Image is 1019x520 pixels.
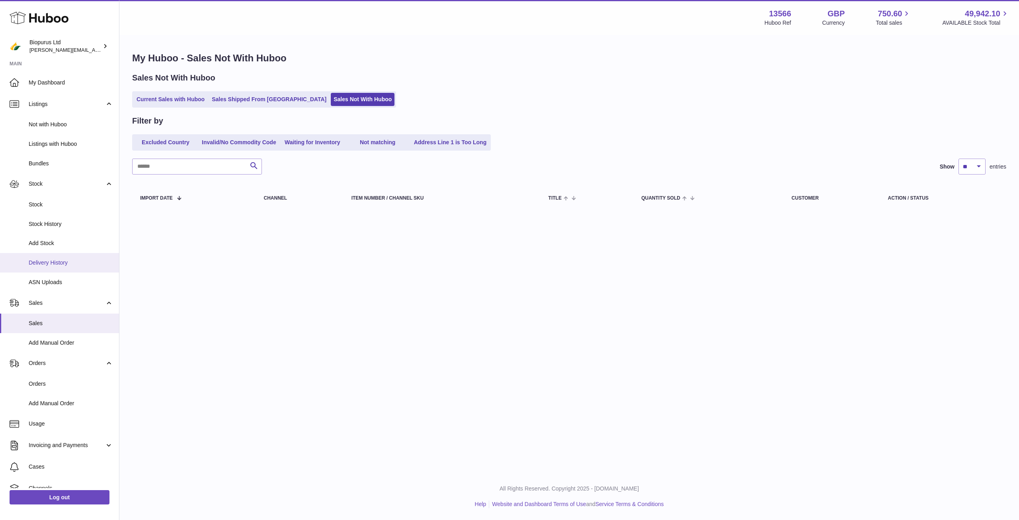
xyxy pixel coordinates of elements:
[595,501,664,507] a: Service Terms & Conditions
[878,8,902,19] span: 750.60
[29,339,113,347] span: Add Manual Order
[29,299,105,307] span: Sales
[822,19,845,27] div: Currency
[10,40,21,52] img: peter@biopurus.co.uk
[990,163,1006,171] span: entries
[29,485,113,492] span: Channels
[264,196,335,201] div: Channel
[29,79,113,86] span: My Dashboard
[134,93,207,106] a: Current Sales with Huboo
[281,136,344,149] a: Waiting for Inventory
[29,220,113,228] span: Stock History
[331,93,394,106] a: Sales Not With Huboo
[29,259,113,267] span: Delivery History
[489,500,664,508] li: and
[29,463,113,471] span: Cases
[29,180,105,188] span: Stock
[29,442,105,449] span: Invoicing and Payments
[29,320,113,327] span: Sales
[940,163,955,171] label: Show
[29,121,113,128] span: Not with Huboo
[29,201,113,208] span: Stock
[209,93,329,106] a: Sales Shipped From [GEOGRAPHIC_DATA]
[876,19,911,27] span: Total sales
[351,196,533,201] div: Item Number / Channel SKU
[29,420,113,428] span: Usage
[769,8,791,19] strong: 13566
[29,359,105,367] span: Orders
[199,136,279,149] a: Invalid/No Commodity Code
[942,19,1009,27] span: AVAILABLE Stock Total
[134,136,197,149] a: Excluded Country
[792,196,872,201] div: Customer
[549,196,562,201] span: Title
[29,140,113,148] span: Listings with Huboo
[29,160,113,167] span: Bundles
[126,485,1013,493] p: All Rights Reserved. Copyright 2025 - [DOMAIN_NAME]
[132,116,163,126] h2: Filter by
[475,501,486,507] a: Help
[132,52,1006,65] h1: My Huboo - Sales Not With Huboo
[29,380,113,388] span: Orders
[29,400,113,407] span: Add Manual Order
[942,8,1009,27] a: 49,942.10 AVAILABLE Stock Total
[346,136,410,149] a: Not matching
[29,100,105,108] span: Listings
[765,19,791,27] div: Huboo Ref
[29,279,113,286] span: ASN Uploads
[411,136,490,149] a: Address Line 1 is Too Long
[888,196,998,201] div: Action / Status
[29,239,113,247] span: Add Stock
[29,47,160,53] span: [PERSON_NAME][EMAIL_ADDRESS][DOMAIN_NAME]
[828,8,845,19] strong: GBP
[492,501,586,507] a: Website and Dashboard Terms of Use
[132,73,215,83] h2: Sales Not With Huboo
[140,196,173,201] span: Import date
[10,490,109,504] a: Log out
[641,196,680,201] span: Quantity Sold
[965,8,1000,19] span: 49,942.10
[29,39,101,54] div: Biopurus Ltd
[876,8,911,27] a: 750.60 Total sales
